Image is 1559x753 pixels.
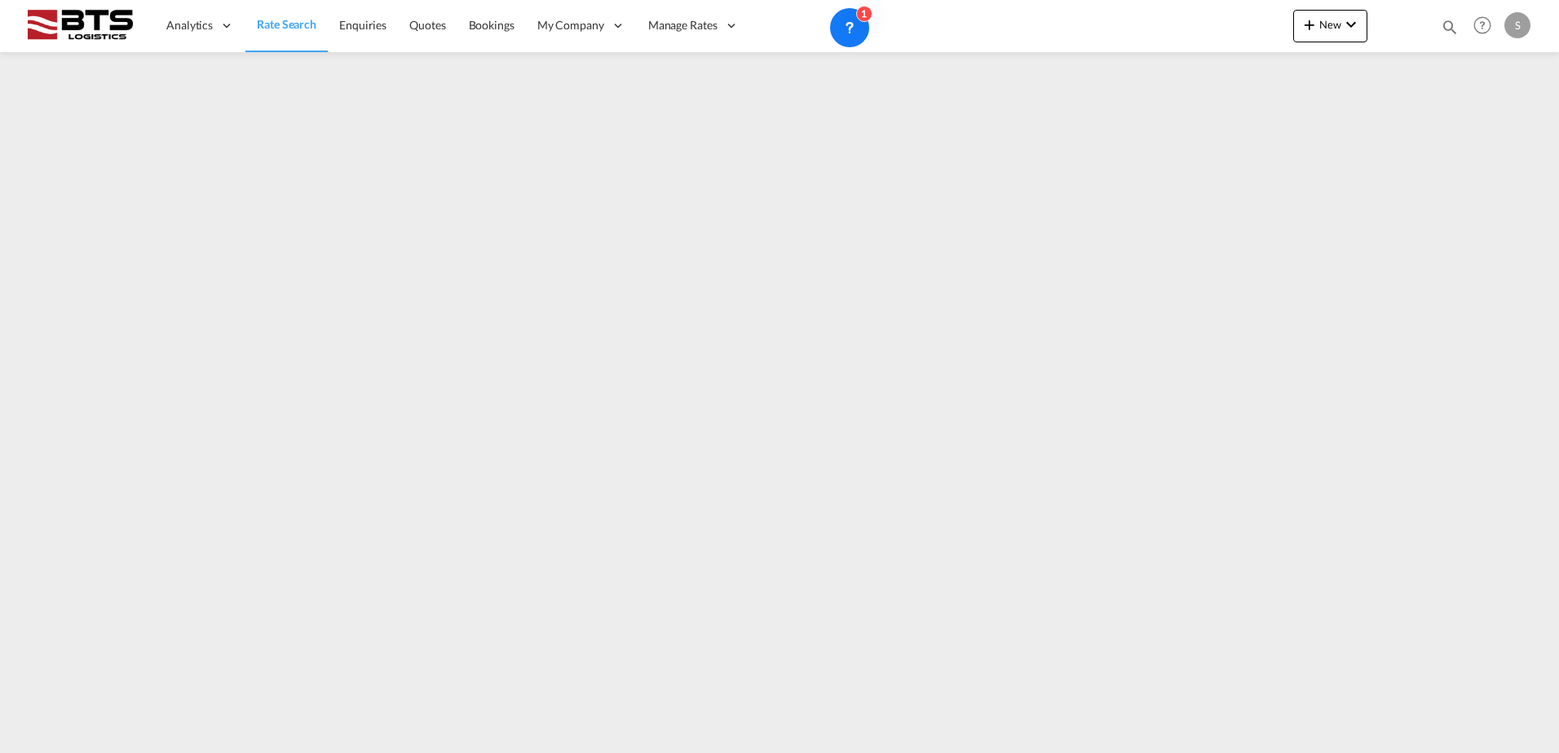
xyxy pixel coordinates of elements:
[648,17,718,33] span: Manage Rates
[1504,12,1530,38] div: S
[24,7,135,44] img: cdcc71d0be7811ed9adfbf939d2aa0e8.png
[1300,15,1319,34] md-icon: icon-plus 400-fg
[1293,10,1367,42] button: icon-plus 400-fgNewicon-chevron-down
[339,18,386,32] span: Enquiries
[409,18,445,32] span: Quotes
[1468,11,1496,39] span: Help
[166,17,213,33] span: Analytics
[1341,15,1361,34] md-icon: icon-chevron-down
[537,17,604,33] span: My Company
[1441,18,1459,36] md-icon: icon-magnify
[1300,18,1361,31] span: New
[257,17,316,31] span: Rate Search
[469,18,515,32] span: Bookings
[1468,11,1504,41] div: Help
[1441,18,1459,42] div: icon-magnify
